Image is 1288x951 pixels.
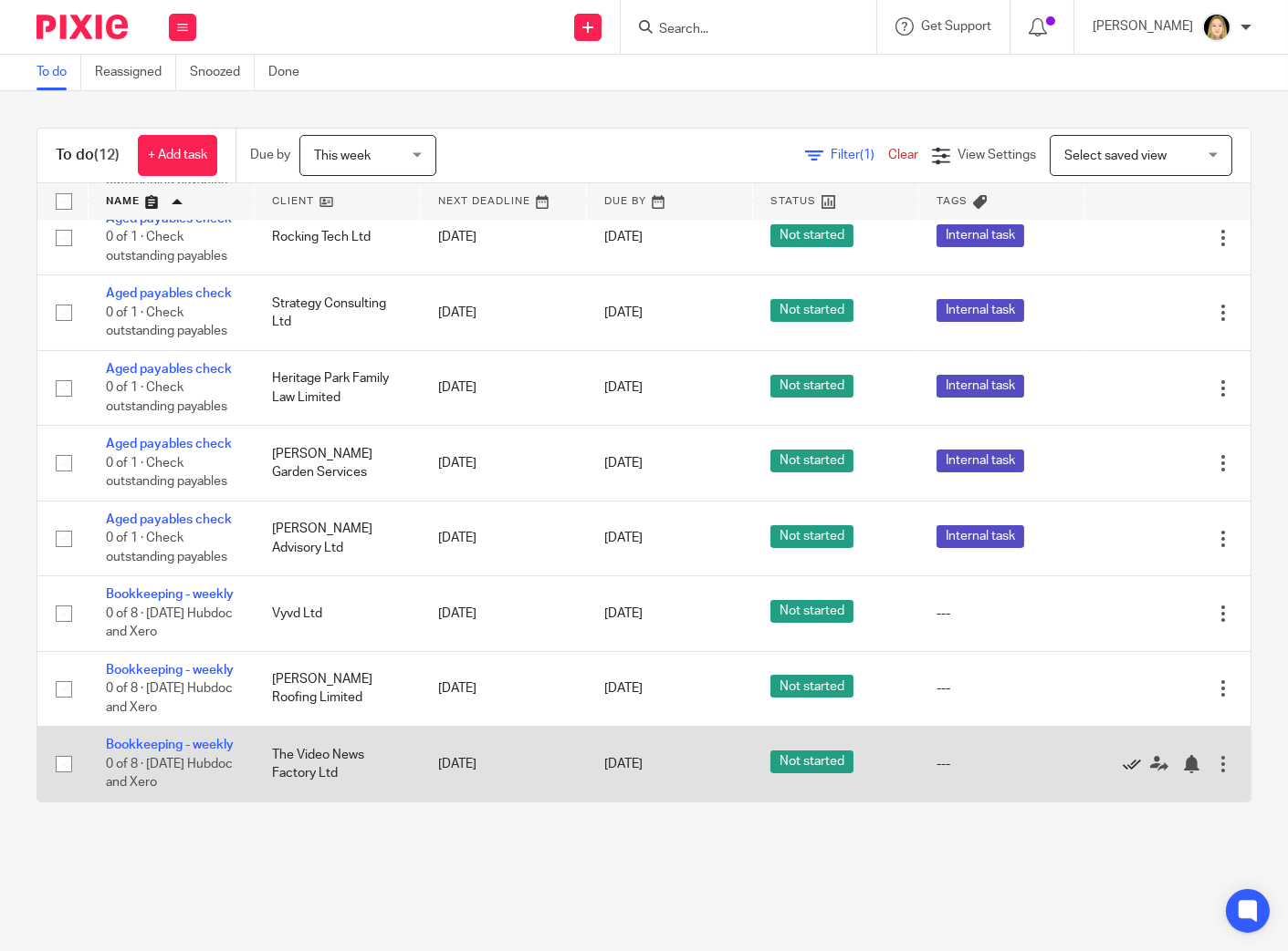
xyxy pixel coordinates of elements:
[138,135,217,176] a: + Add task
[254,727,420,801] td: The Video News Factory Ltd
[1123,755,1150,773] a: Mark as done
[254,426,420,501] td: [PERSON_NAME] Garden Services
[254,350,420,425] td: Heritage Park Family Law Limited
[190,55,255,90] a: Snoozed
[106,287,232,300] a: Aged payables check
[268,55,313,90] a: Done
[604,232,643,244] span: [DATE]
[56,146,120,165] h1: To do
[831,149,888,161] span: Filter
[106,607,233,639] span: 0 of 8 · [DATE] Hubdoc and Xero
[250,146,290,164] p: Due by
[254,576,420,651] td: Vyvd Ltd
[37,15,128,39] img: Pixie
[937,755,1066,773] div: ---
[106,212,232,225] a: Aged payables check
[937,375,1024,398] span: Internal task
[106,682,233,714] span: 0 of 8 · [DATE] Hubdoc and Xero
[770,450,853,472] span: Not started
[604,382,643,395] span: [DATE]
[420,576,586,651] td: [DATE]
[770,750,853,773] span: Not started
[604,457,643,470] span: [DATE]
[420,501,586,575] td: [DATE]
[604,306,643,319] span: [DATE]
[106,532,227,563] span: 0 of 1 · Check outstanding payables
[106,457,227,489] span: 0 of 1 · Check outstanding payables
[254,275,420,350] td: Strategy Consulting Ltd
[106,739,234,751] a: Bookkeeping - weekly
[604,532,643,544] span: [DATE]
[106,513,232,526] a: Aged payables check
[937,196,969,206] span: Tags
[604,682,643,695] span: [DATE]
[106,306,227,338] span: 0 of 1 · Check outstanding payables
[770,375,853,398] span: Not started
[254,501,420,575] td: [PERSON_NAME] Advisory Ltd
[106,438,232,450] a: Aged payables check
[1093,17,1193,36] p: [PERSON_NAME]
[937,525,1024,548] span: Internal task
[106,588,234,601] a: Bookkeeping - weekly
[106,381,227,413] span: 0 of 1 · Check outstanding payables
[937,679,1066,698] div: ---
[770,675,853,698] span: Not started
[1202,13,1231,42] img: Phoebe%20Black.png
[937,224,1024,247] span: Internal task
[37,55,81,90] a: To do
[420,426,586,501] td: [DATE]
[937,299,1024,322] span: Internal task
[106,363,232,376] a: Aged payables check
[106,664,234,677] a: Bookkeeping - weekly
[106,231,227,263] span: 0 of 1 · Check outstanding payables
[937,450,1024,472] span: Internal task
[1064,150,1167,162] span: Select saved view
[314,150,371,162] span: This week
[937,605,1066,623] div: ---
[420,275,586,350] td: [DATE]
[770,224,853,247] span: Not started
[420,727,586,801] td: [DATE]
[657,22,822,38] input: Search
[94,148,120,162] span: (12)
[106,758,233,790] span: 0 of 8 · [DATE] Hubdoc and Xero
[254,200,420,274] td: Rocking Tech Ltd
[888,149,918,161] a: Clear
[958,149,1036,161] span: View Settings
[770,600,853,623] span: Not started
[420,350,586,425] td: [DATE]
[95,55,176,90] a: Reassigned
[420,200,586,274] td: [DATE]
[770,299,853,322] span: Not started
[420,651,586,726] td: [DATE]
[770,525,853,548] span: Not started
[921,20,991,33] span: Get Support
[254,651,420,726] td: [PERSON_NAME] Roofing Limited
[860,149,874,161] span: (1)
[604,607,643,620] span: [DATE]
[604,758,643,770] span: [DATE]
